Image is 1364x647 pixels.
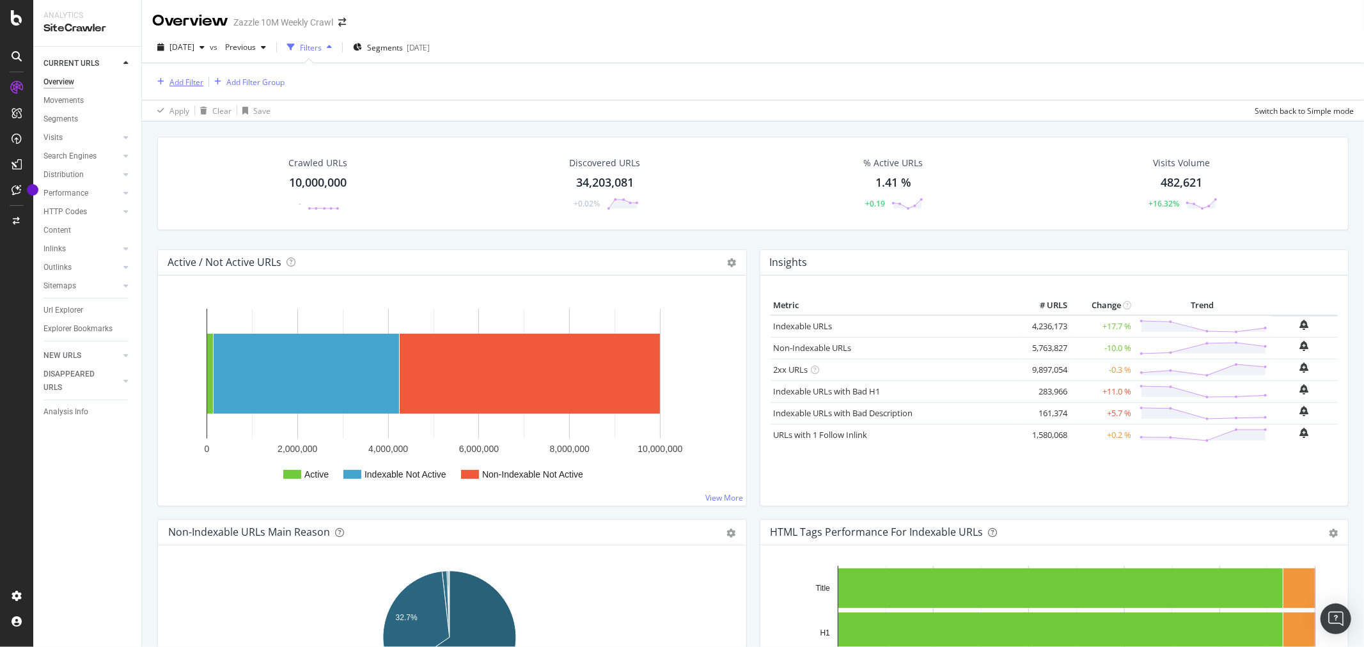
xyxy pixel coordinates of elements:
[226,77,285,88] div: Add Filter Group
[774,342,852,354] a: Non-Indexable URLs
[1329,529,1338,538] div: gear
[774,407,913,419] a: Indexable URLs with Bad Description
[43,405,132,419] a: Analysis Info
[43,150,97,163] div: Search Engines
[43,94,132,107] a: Movements
[348,37,435,58] button: Segments[DATE]
[43,75,74,89] div: Overview
[43,187,88,200] div: Performance
[43,322,132,336] a: Explorer Bookmarks
[368,444,408,454] text: 4,000,000
[728,258,737,267] i: Options
[288,157,347,169] div: Crawled URLs
[43,10,131,21] div: Analytics
[43,57,99,70] div: CURRENT URLS
[1300,406,1309,416] div: bell-plus
[43,242,120,256] a: Inlinks
[43,187,120,200] a: Performance
[152,10,228,32] div: Overview
[1134,296,1271,315] th: Trend
[152,37,210,58] button: [DATE]
[574,198,600,209] div: +0.02%
[43,279,120,293] a: Sitemaps
[1300,428,1309,438] div: bell-plus
[338,18,346,27] div: arrow-right-arrow-left
[300,42,322,53] div: Filters
[1070,315,1134,338] td: +17.7 %
[43,205,120,219] a: HTTP Codes
[205,444,210,454] text: 0
[865,198,885,209] div: +0.19
[1070,424,1134,446] td: +0.2 %
[43,368,120,394] a: DISAPPEARED URLS
[1154,157,1211,169] div: Visits Volume
[367,42,403,53] span: Segments
[1019,424,1070,446] td: 1,580,068
[407,42,430,53] div: [DATE]
[365,469,446,479] text: Indexable Not Active
[168,296,735,495] svg: A chart.
[771,526,984,538] div: HTML Tags Performance for Indexable URLs
[1161,175,1203,191] div: 482,621
[1019,337,1070,359] td: 5,763,827
[1250,100,1354,121] button: Switch back to Simple mode
[43,261,72,274] div: Outlinks
[1019,402,1070,424] td: 161,374
[169,77,203,88] div: Add Filter
[43,261,120,274] a: Outlinks
[1300,384,1309,394] div: bell-plus
[299,198,301,209] div: -
[43,21,131,36] div: SiteCrawler
[1300,362,1309,373] div: bell-plus
[815,584,830,593] text: Title
[43,75,132,89] a: Overview
[43,113,78,126] div: Segments
[1321,604,1351,634] div: Open Intercom Messenger
[43,304,83,317] div: Url Explorer
[43,242,66,256] div: Inlinks
[774,429,868,440] a: URLs with 1 Follow Inlink
[43,94,84,107] div: Movements
[43,131,63,144] div: Visits
[1019,359,1070,380] td: 9,897,054
[727,529,736,538] div: gear
[43,304,132,317] a: Url Explorer
[774,386,881,397] a: Indexable URLs with Bad H1
[570,157,641,169] div: Discovered URLs
[168,526,330,538] div: Non-Indexable URLs Main Reason
[1148,198,1179,209] div: +16.32%
[212,105,231,116] div: Clear
[152,74,203,90] button: Add Filter
[1019,315,1070,338] td: 4,236,173
[209,74,285,90] button: Add Filter Group
[195,100,231,121] button: Clear
[1019,296,1070,315] th: # URLS
[237,100,270,121] button: Save
[43,168,84,182] div: Distribution
[169,42,194,52] span: 2025 Aug. 1st
[770,254,808,271] h4: Insights
[43,224,132,237] a: Content
[774,320,833,332] a: Indexable URLs
[210,42,220,52] span: vs
[875,175,911,191] div: 1.41 %
[459,444,499,454] text: 6,000,000
[1019,380,1070,402] td: 283,966
[706,492,744,503] a: View More
[43,405,88,419] div: Analysis Info
[1070,296,1134,315] th: Change
[43,224,71,237] div: Content
[282,37,337,58] button: Filters
[233,16,333,29] div: Zazzle 10M Weekly Crawl
[1070,359,1134,380] td: -0.3 %
[1300,341,1309,351] div: bell-plus
[43,150,120,163] a: Search Engines
[774,364,808,375] a: 2xx URLs
[43,168,120,182] a: Distribution
[43,205,87,219] div: HTTP Codes
[482,469,583,479] text: Non-Indexable Not Active
[168,254,281,271] h4: Active / Not Active URLs
[1070,337,1134,359] td: -10.0 %
[638,444,682,454] text: 10,000,000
